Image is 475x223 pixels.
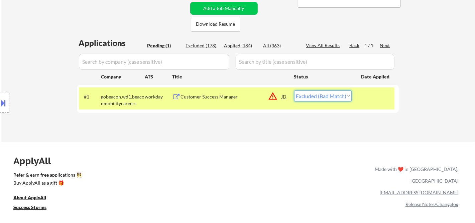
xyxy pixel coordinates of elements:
a: About ApplyAll [13,194,55,203]
a: Refer & earn free applications 👯‍♀️ [13,173,235,180]
div: Excluded (178) [186,42,219,49]
a: Buy ApplyAll as a gift 🎁 [13,180,80,188]
div: ApplyAll [13,155,58,167]
div: Applied (184) [224,42,258,49]
div: Buy ApplyAll as a gift 🎁 [13,181,80,185]
a: Release Notes/Changelog [405,201,458,207]
div: Status [294,70,352,82]
div: Next [380,42,391,49]
button: Add a Job Manually [190,2,258,15]
u: Success Stories [13,204,46,210]
input: Search by title (case sensitive) [236,54,394,70]
div: Date Applied [361,73,391,80]
div: Customer Success Manager [181,93,282,100]
button: warning_amber [268,91,278,101]
div: All (363) [263,42,297,49]
div: JD [281,90,288,102]
input: Search by company (case sensitive) [79,54,229,70]
div: Back [350,42,360,49]
div: Company [101,73,145,80]
div: View All Results [306,42,342,49]
div: workday [145,93,172,100]
div: Pending (1) [147,42,181,49]
u: About ApplyAll [13,195,46,200]
div: ATS [145,73,172,80]
div: Applications [79,39,145,47]
div: Title [172,73,288,80]
button: Download Resume [191,17,240,32]
div: 1 / 1 [365,42,380,49]
a: [EMAIL_ADDRESS][DOMAIN_NAME] [380,190,458,195]
div: Made with ❤️ in [GEOGRAPHIC_DATA], [GEOGRAPHIC_DATA] [372,163,458,187]
div: gobeacon.wd1.beaconmobilitycareers [101,93,145,106]
a: Success Stories [13,204,55,212]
